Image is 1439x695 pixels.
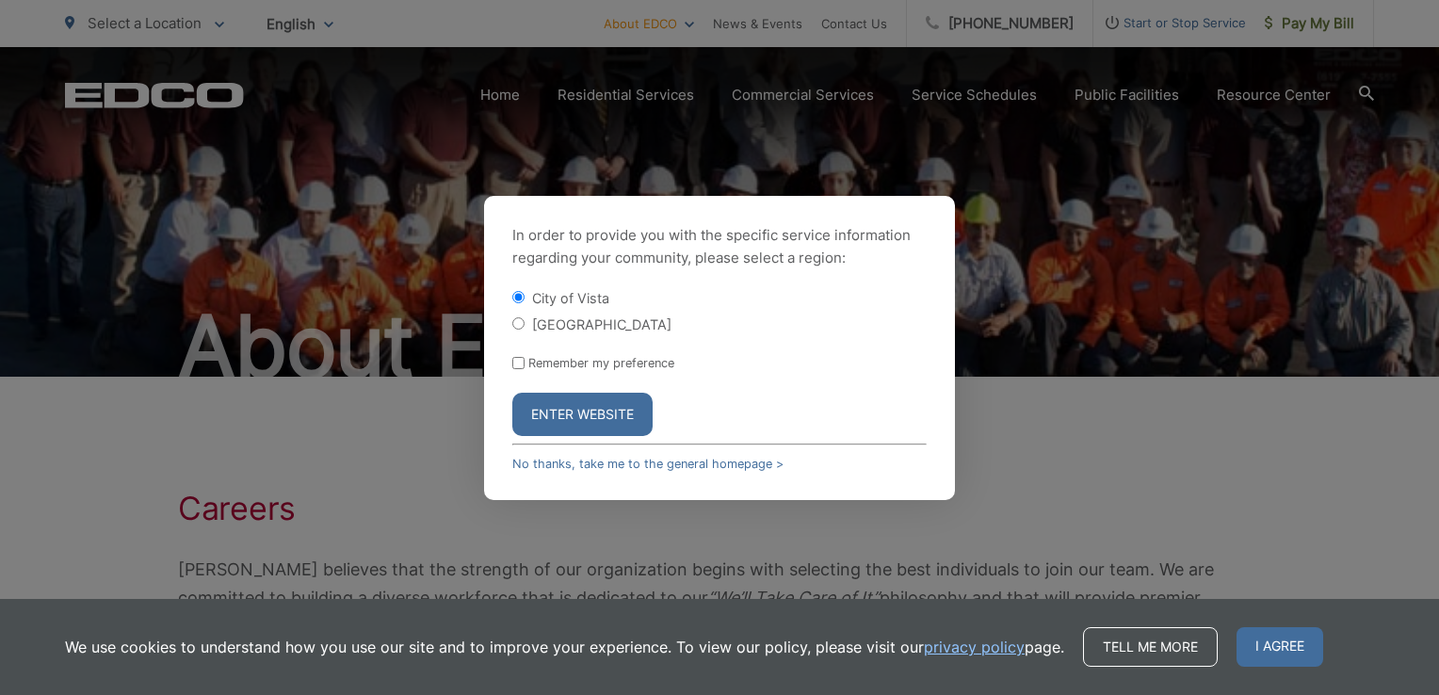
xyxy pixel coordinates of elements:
[528,356,674,370] label: Remember my preference
[65,636,1064,658] p: We use cookies to understand how you use our site and to improve your experience. To view our pol...
[512,224,927,269] p: In order to provide you with the specific service information regarding your community, please se...
[1237,627,1323,667] span: I agree
[924,636,1025,658] a: privacy policy
[1083,627,1218,667] a: Tell me more
[532,316,671,332] label: [GEOGRAPHIC_DATA]
[512,393,653,436] button: Enter Website
[532,290,609,306] label: City of Vista
[512,457,784,471] a: No thanks, take me to the general homepage >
